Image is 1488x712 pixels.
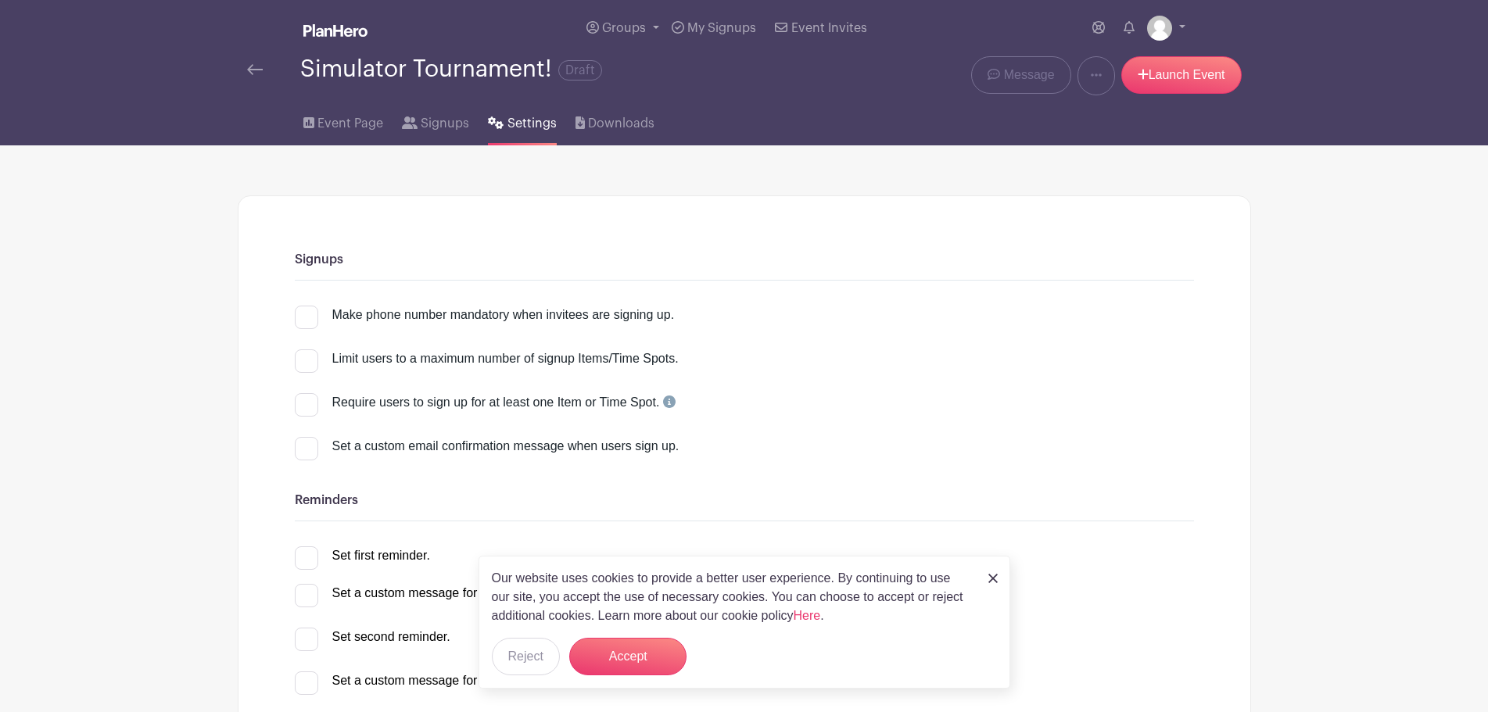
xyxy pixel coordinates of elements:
span: Event Invites [791,22,867,34]
a: Set second reminder. [295,630,450,643]
div: Set second reminder. [332,628,450,646]
div: Require users to sign up for at least one Item or Time Spot. [332,393,676,412]
img: logo_white-6c42ec7e38ccf1d336a20a19083b03d10ae64f83f12c07503d8b9e83406b4c7d.svg [303,24,368,37]
a: Event Page [303,95,383,145]
div: Set a custom message for your second reminder. [332,671,605,690]
a: Set a custom message for your second reminder. [295,674,605,687]
a: Message [971,56,1070,94]
a: Settings [488,95,556,145]
a: Downloads [575,95,654,145]
a: Set first reminder. [295,549,430,562]
div: Simulator Tournament! [300,56,602,82]
h6: Signups [295,252,1194,267]
p: Our website uses cookies to provide a better user experience. By continuing to use our site, you ... [492,569,972,625]
span: Downloads [588,114,654,133]
div: Make phone number mandatory when invitees are signing up. [332,306,675,324]
img: default-ce2991bfa6775e67f084385cd625a349d9dcbb7a52a09fb2fda1e96e2d18dcdb.png [1147,16,1172,41]
span: Settings [507,114,557,133]
span: Signups [421,114,469,133]
span: Draft [558,60,602,81]
span: Message [1004,66,1055,84]
div: Set first reminder. [332,546,430,565]
div: Limit users to a maximum number of signup Items/Time Spots. [332,349,679,368]
button: Reject [492,638,560,675]
button: Accept [569,638,687,675]
span: My Signups [687,22,756,34]
div: Set a custom email confirmation message when users sign up. [332,437,1194,456]
span: Event Page [317,114,383,133]
img: back-arrow-29a5d9b10d5bd6ae65dc969a981735edf675c4d7a1fe02e03b50dbd4ba3cdb55.svg [247,64,263,75]
img: close_button-5f87c8562297e5c2d7936805f587ecaba9071eb48480494691a3f1689db116b3.svg [988,574,998,583]
div: Set a custom message for your first reminder. [332,584,585,603]
h6: Reminders [295,493,1194,508]
a: Here [794,609,821,622]
span: Groups [602,22,646,34]
a: Set a custom message for your first reminder. [295,586,585,599]
a: Signups [402,95,469,145]
a: Launch Event [1121,56,1242,94]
